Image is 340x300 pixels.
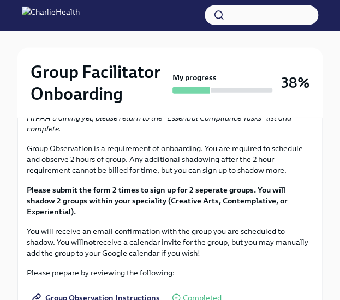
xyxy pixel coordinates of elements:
h2: Group Facilitator Onboarding [31,61,168,105]
strong: not [83,237,96,247]
img: CharlieHealth [22,7,80,24]
em: if you have not completed the HIPAA training yet, please return to the "Essential Compliance Task... [27,102,300,134]
p: Our HIPAA training is required to observe groups - [27,101,313,134]
p: Group Observation is a requirement of onboarding. You are required to schedule and observe 2 hour... [27,143,313,176]
p: You will receive an email confirmation with the group you are scheduled to shadow. You will recei... [27,226,313,259]
h3: 38% [281,73,309,93]
p: Please prepare by reviewing the following: [27,267,313,278]
strong: My progress [172,72,217,83]
strong: Please submit the form 2 times to sign up for 2 seperate groups. You will shadow 2 groups within ... [27,185,288,217]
